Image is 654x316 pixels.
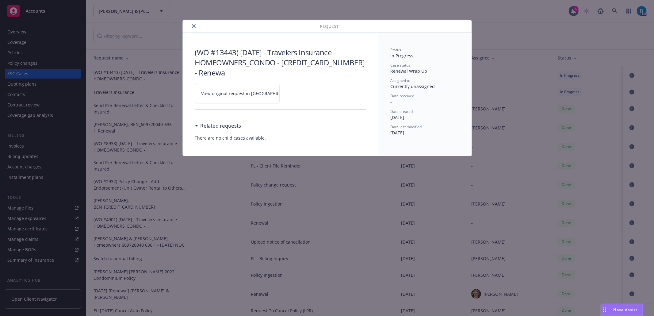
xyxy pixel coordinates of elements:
h3: Related requests [201,122,241,130]
span: Date received [391,93,415,98]
span: Date created [391,109,413,114]
span: There are no child cases available. [195,135,366,141]
a: View original request in [GEOGRAPHIC_DATA] [195,84,280,103]
span: View original request in [GEOGRAPHIC_DATA] [201,90,294,97]
span: Request [320,23,339,29]
button: close [190,22,197,30]
span: Date last modified [391,124,422,129]
span: Renewal Wrap Up [391,68,427,74]
span: In Progress [391,53,414,59]
button: Nova Assist [601,304,643,316]
span: - [391,99,392,105]
span: Status [391,47,401,52]
h3: (WO #13443) [DATE] - Travelers Insurance - HOMEOWNERS_CONDO - [CREDIT_CARD_NUMBER] - Renewal [195,47,366,78]
div: Drag to move [601,304,609,316]
span: Assigned to [391,78,411,83]
div: Related requests [195,122,241,130]
span: [DATE] [391,130,404,136]
span: Nova Assist [614,307,638,312]
span: Currently unassigned [391,83,435,89]
span: [DATE] [391,114,404,120]
span: Case status [391,63,411,68]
